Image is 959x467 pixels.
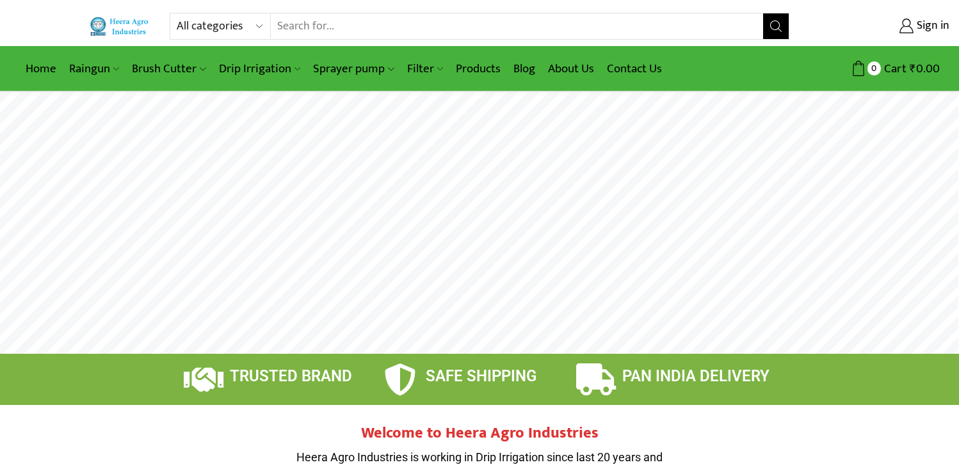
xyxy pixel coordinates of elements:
span: PAN INDIA DELIVERY [622,367,770,385]
span: 0 [867,61,881,75]
a: Contact Us [600,54,668,84]
a: About Us [542,54,600,84]
input: Search for... [271,13,763,39]
a: Filter [401,54,449,84]
a: Brush Cutter [125,54,212,84]
span: ₹ [910,59,916,79]
a: Sprayer pump [307,54,400,84]
a: Blog [507,54,542,84]
h2: Welcome to Heera Agro Industries [287,424,672,443]
button: Search button [763,13,789,39]
span: Cart [881,60,907,77]
a: 0 Cart ₹0.00 [802,57,940,81]
bdi: 0.00 [910,59,940,79]
span: SAFE SHIPPING [426,367,536,385]
a: Products [449,54,507,84]
a: Sign in [809,15,949,38]
a: Raingun [63,54,125,84]
a: Home [19,54,63,84]
a: Drip Irrigation [213,54,307,84]
span: TRUSTED BRAND [230,367,352,385]
span: Sign in [914,18,949,35]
